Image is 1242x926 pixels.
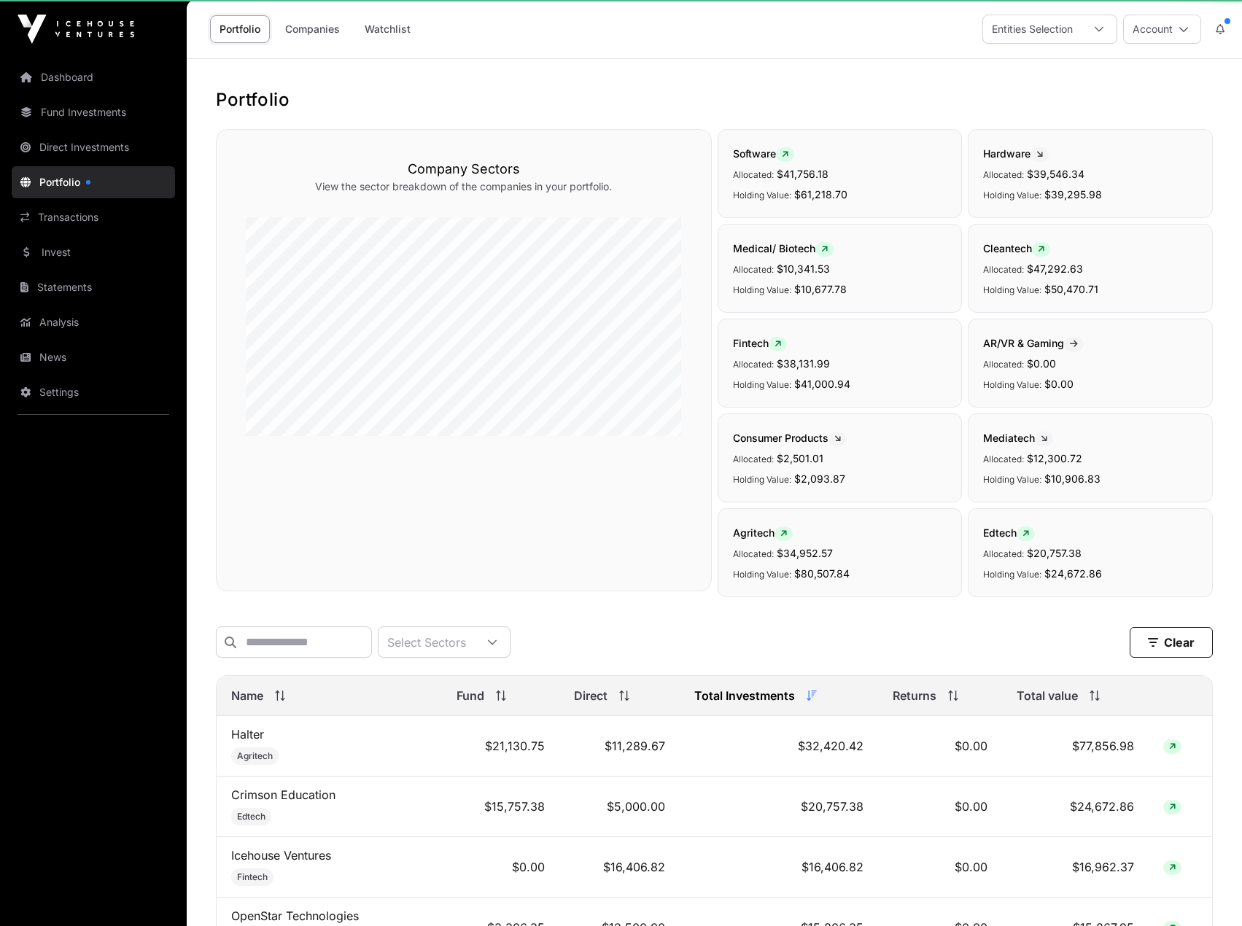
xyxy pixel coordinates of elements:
[983,359,1024,370] span: Allocated:
[794,472,845,485] span: $2,093.87
[694,687,795,704] span: Total Investments
[1044,472,1101,485] span: $10,906.83
[237,871,268,883] span: Fintech
[1027,168,1084,180] span: $39,546.34
[1002,777,1149,837] td: $24,672.86
[457,687,484,704] span: Fund
[983,147,1049,160] span: Hardware
[777,357,830,370] span: $38,131.99
[733,190,791,201] span: Holding Value:
[1169,856,1242,926] iframe: Chat Widget
[1044,378,1074,390] span: $0.00
[379,627,475,657] div: Select Sectors
[1002,716,1149,777] td: $77,856.98
[893,687,936,704] span: Returns
[12,306,175,338] a: Analysis
[794,283,847,295] span: $10,677.78
[1044,567,1102,580] span: $24,672.86
[794,188,847,201] span: $61,218.70
[733,242,834,254] span: Medical/ Biotech
[983,474,1041,485] span: Holding Value:
[12,61,175,93] a: Dashboard
[355,15,420,43] a: Watchlist
[1130,627,1213,658] button: Clear
[442,777,559,837] td: $15,757.38
[12,166,175,198] a: Portfolio
[983,284,1041,295] span: Holding Value:
[237,750,273,762] span: Agritech
[559,777,680,837] td: $5,000.00
[878,837,1002,898] td: $0.00
[12,131,175,163] a: Direct Investments
[1027,452,1082,464] span: $12,300.72
[12,341,175,373] a: News
[442,837,559,898] td: $0.00
[231,909,359,923] a: OpenStar Technologies
[1044,283,1098,295] span: $50,470.71
[559,837,680,898] td: $16,406.82
[983,454,1024,464] span: Allocated:
[733,548,774,559] span: Allocated:
[231,787,335,802] a: Crimson Education
[559,716,680,777] td: $11,289.67
[983,548,1024,559] span: Allocated:
[12,201,175,233] a: Transactions
[231,687,263,704] span: Name
[733,284,791,295] span: Holding Value:
[733,454,774,464] span: Allocated:
[878,716,1002,777] td: $0.00
[231,848,331,863] a: Icehouse Ventures
[237,811,265,822] span: Edtech
[983,569,1041,580] span: Holding Value:
[246,179,682,194] p: View the sector breakdown of the companies in your portfolio.
[18,15,134,44] img: Icehouse Ventures Logo
[983,15,1082,43] div: Entities Selection
[680,837,877,898] td: $16,406.82
[680,716,877,777] td: $32,420.42
[733,359,774,370] span: Allocated:
[777,452,823,464] span: $2,501.01
[733,474,791,485] span: Holding Value:
[733,569,791,580] span: Holding Value:
[983,264,1024,275] span: Allocated:
[733,147,794,160] span: Software
[1002,837,1149,898] td: $16,962.37
[983,169,1024,180] span: Allocated:
[12,376,175,408] a: Settings
[680,777,877,837] td: $20,757.38
[1123,15,1201,44] button: Account
[794,378,850,390] span: $41,000.94
[12,271,175,303] a: Statements
[1044,188,1102,201] span: $39,295.98
[733,337,787,349] span: Fintech
[794,567,850,580] span: $80,507.84
[983,526,1035,539] span: Edtech
[777,262,830,275] span: $10,341.53
[574,687,608,704] span: Direct
[276,15,349,43] a: Companies
[216,88,1213,112] h1: Portfolio
[246,159,682,179] h3: Company Sectors
[733,526,793,539] span: Agritech
[1017,687,1078,704] span: Total value
[733,169,774,180] span: Allocated:
[878,777,1002,837] td: $0.00
[733,432,847,444] span: Consumer Products
[1027,547,1082,559] span: $20,757.38
[983,379,1041,390] span: Holding Value:
[983,432,1053,444] span: Mediatech
[983,337,1084,349] span: AR/VR & Gaming
[12,96,175,128] a: Fund Investments
[733,379,791,390] span: Holding Value:
[777,168,828,180] span: $41,756.18
[777,547,833,559] span: $34,952.57
[733,264,774,275] span: Allocated:
[12,236,175,268] a: Invest
[983,190,1041,201] span: Holding Value:
[1027,262,1083,275] span: $47,292.63
[210,15,270,43] a: Portfolio
[231,727,264,742] a: Halter
[442,716,559,777] td: $21,130.75
[1027,357,1056,370] span: $0.00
